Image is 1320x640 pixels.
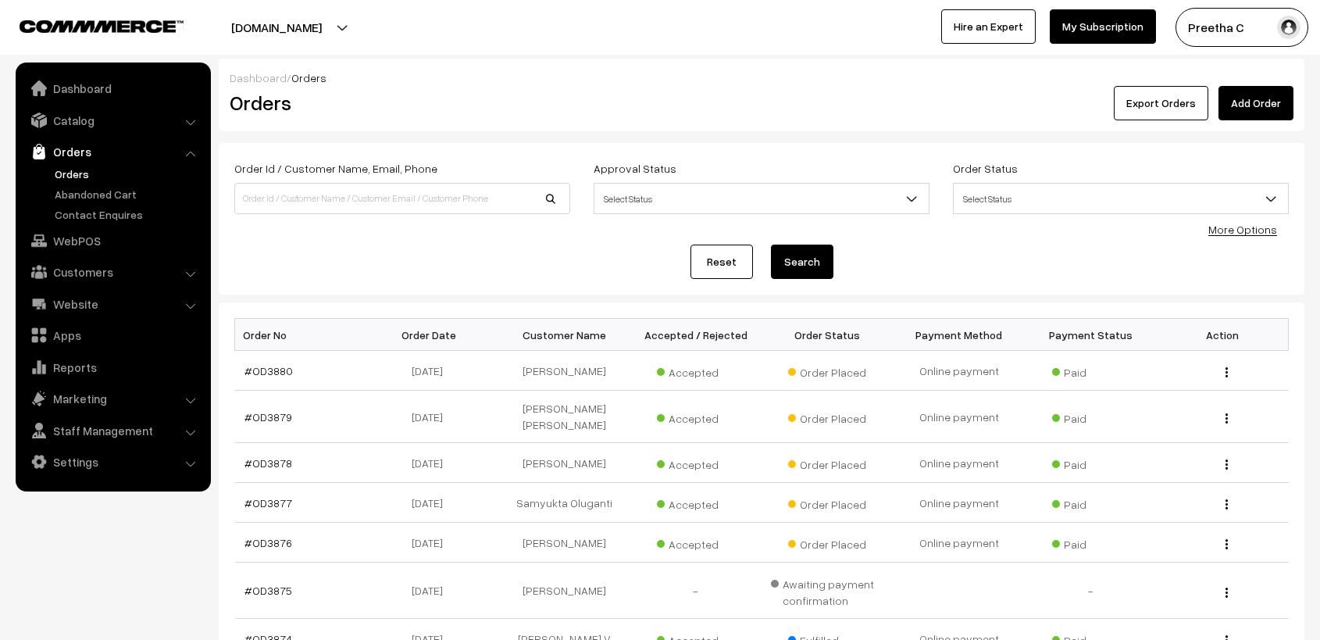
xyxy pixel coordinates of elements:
[1050,9,1156,44] a: My Subscription
[20,290,205,318] a: Website
[657,532,735,552] span: Accepted
[762,319,894,351] th: Order Status
[1225,367,1228,377] img: Menu
[1208,223,1277,236] a: More Options
[244,584,292,597] a: #OD3875
[20,353,205,381] a: Reports
[1176,8,1308,47] button: Preetha C
[594,160,676,177] label: Approval Status
[1052,532,1130,552] span: Paid
[234,160,437,177] label: Order Id / Customer Name, Email, Phone
[894,483,1026,523] td: Online payment
[20,106,205,134] a: Catalog
[498,563,630,619] td: [PERSON_NAME]
[498,319,630,351] th: Customer Name
[690,245,753,279] a: Reset
[1052,492,1130,513] span: Paid
[234,183,570,214] input: Order Id / Customer Name / Customer Email / Customer Phone
[594,183,929,214] span: Select Status
[1218,86,1293,120] a: Add Order
[230,71,287,84] a: Dashboard
[1277,16,1300,39] img: user
[366,319,498,351] th: Order Date
[366,483,498,523] td: [DATE]
[1225,588,1228,598] img: Menu
[1225,413,1228,424] img: Menu
[771,245,833,279] button: Search
[1157,319,1289,351] th: Action
[1025,319,1157,351] th: Payment Status
[20,258,205,286] a: Customers
[20,227,205,255] a: WebPOS
[594,185,929,213] span: Select Status
[498,391,630,443] td: [PERSON_NAME] [PERSON_NAME]
[20,448,205,476] a: Settings
[51,206,205,223] a: Contact Enquires
[1052,452,1130,473] span: Paid
[366,351,498,391] td: [DATE]
[788,360,866,381] span: Order Placed
[788,452,866,473] span: Order Placed
[788,406,866,427] span: Order Placed
[366,523,498,563] td: [DATE]
[1052,360,1130,381] span: Paid
[20,20,184,32] img: COMMMERCE
[498,351,630,391] td: [PERSON_NAME]
[953,160,1018,177] label: Order Status
[366,563,498,619] td: [DATE]
[1052,406,1130,427] span: Paid
[244,364,293,377] a: #OD3880
[244,410,292,424] a: #OD3879
[498,483,630,523] td: Samyukta Oluganti
[20,16,156,34] a: COMMMERCE
[1225,539,1228,549] img: Menu
[894,523,1026,563] td: Online payment
[788,492,866,513] span: Order Placed
[20,138,205,166] a: Orders
[657,452,735,473] span: Accepted
[244,456,292,470] a: #OD3878
[235,319,367,351] th: Order No
[230,91,569,115] h2: Orders
[291,71,326,84] span: Orders
[1225,459,1228,470] img: Menu
[244,496,292,509] a: #OD3877
[1114,86,1208,120] button: Export Orders
[657,492,735,513] span: Accepted
[953,183,1289,214] span: Select Status
[20,321,205,349] a: Apps
[894,351,1026,391] td: Online payment
[894,391,1026,443] td: Online payment
[20,417,205,445] a: Staff Management
[954,185,1288,213] span: Select Status
[894,319,1026,351] th: Payment Method
[244,536,292,549] a: #OD3876
[941,9,1036,44] a: Hire an Expert
[51,186,205,202] a: Abandoned Cart
[894,443,1026,483] td: Online payment
[20,74,205,102] a: Dashboard
[366,391,498,443] td: [DATE]
[20,384,205,413] a: Marketing
[657,360,735,381] span: Accepted
[366,443,498,483] td: [DATE]
[630,563,762,619] td: -
[788,532,866,552] span: Order Placed
[771,572,884,609] span: Awaiting payment confirmation
[1025,563,1157,619] td: -
[1225,499,1228,509] img: Menu
[657,406,735,427] span: Accepted
[630,319,762,351] th: Accepted / Rejected
[498,443,630,483] td: [PERSON_NAME]
[177,8,376,47] button: [DOMAIN_NAME]
[51,166,205,182] a: Orders
[230,70,1293,86] div: /
[498,523,630,563] td: [PERSON_NAME]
